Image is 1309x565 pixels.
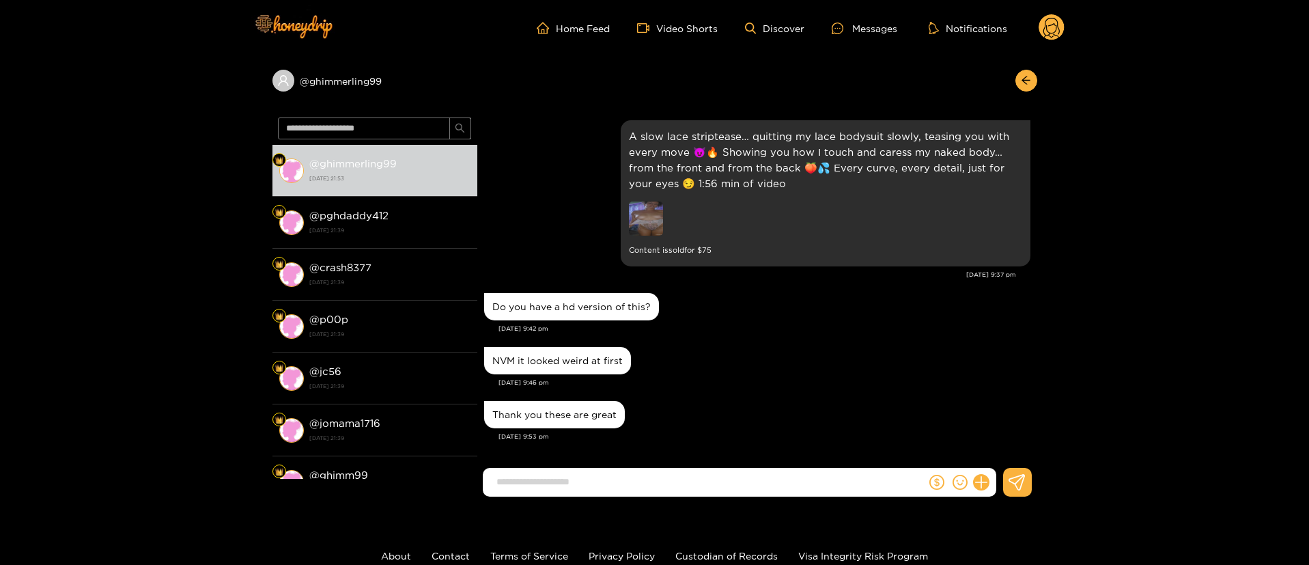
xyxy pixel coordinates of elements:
[492,355,623,366] div: NVM it looked weird at first
[925,21,1011,35] button: Notifications
[275,156,283,165] img: Fan Level
[745,23,804,34] a: Discover
[279,210,304,235] img: conversation
[309,158,397,169] strong: @ ghimmerling99
[484,270,1016,279] div: [DATE] 9:37 pm
[275,260,283,268] img: Fan Level
[637,22,718,34] a: Video Shorts
[629,202,663,236] img: preview
[675,551,778,561] a: Custodian of Records
[272,70,477,92] div: @ghimmerling99
[537,22,610,34] a: Home Feed
[381,551,411,561] a: About
[277,74,290,87] span: user
[490,551,568,561] a: Terms of Service
[279,314,304,339] img: conversation
[309,314,348,325] strong: @ p00p
[279,418,304,443] img: conversation
[798,551,928,561] a: Visa Integrity Risk Program
[309,210,389,221] strong: @ pghdaddy412
[279,470,304,495] img: conversation
[309,469,368,481] strong: @ ghimm99
[309,262,371,273] strong: @ crash8377
[492,409,617,420] div: Thank you these are great
[309,172,470,184] strong: [DATE] 21:53
[432,551,470,561] a: Contact
[498,324,1030,333] div: [DATE] 9:42 pm
[275,416,283,424] img: Fan Level
[629,128,1022,191] p: A slow lace striptease… quitting my lace bodysuit slowly, teasing you with every move 😈🔥 Showing ...
[1015,70,1037,92] button: arrow-left
[492,301,651,312] div: Do you have a hd version of this?
[621,120,1030,266] div: Aug. 20, 9:37 pm
[279,366,304,391] img: conversation
[309,417,380,429] strong: @ jomama1716
[455,123,465,135] span: search
[484,401,625,428] div: Aug. 20, 9:53 pm
[309,276,470,288] strong: [DATE] 21:39
[309,224,470,236] strong: [DATE] 21:39
[449,118,471,139] button: search
[275,312,283,320] img: Fan Level
[275,208,283,217] img: Fan Level
[637,22,656,34] span: video-camera
[1021,75,1031,87] span: arrow-left
[537,22,556,34] span: home
[498,378,1030,387] div: [DATE] 9:46 pm
[929,475,944,490] span: dollar
[309,380,470,392] strong: [DATE] 21:39
[275,468,283,476] img: Fan Level
[629,243,1022,258] small: Content is sold for $ 75
[953,475,968,490] span: smile
[309,366,341,377] strong: @ jc56
[832,20,897,36] div: Messages
[589,551,655,561] a: Privacy Policy
[498,432,1030,441] div: [DATE] 9:53 pm
[275,364,283,372] img: Fan Level
[279,262,304,287] img: conversation
[309,432,470,444] strong: [DATE] 21:39
[927,472,947,493] button: dollar
[279,159,304,183] img: conversation
[309,328,470,340] strong: [DATE] 21:39
[484,347,631,374] div: Aug. 20, 9:46 pm
[484,293,659,320] div: Aug. 20, 9:42 pm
